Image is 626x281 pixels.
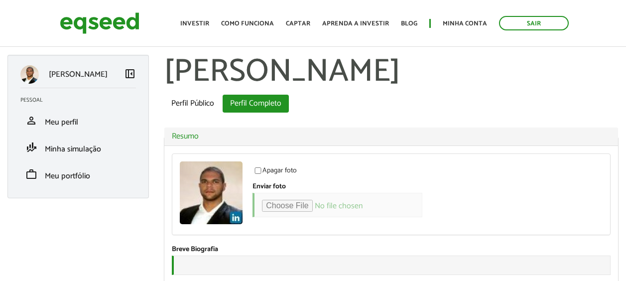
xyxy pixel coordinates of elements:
[25,141,37,153] span: finance_mode
[20,115,136,127] a: personMeu perfil
[223,95,289,113] a: Perfil Completo
[499,16,569,30] a: Sair
[443,20,487,27] a: Minha conta
[180,161,243,224] a: Ver perfil do usuário.
[252,167,297,177] label: Apagar foto
[286,20,310,27] a: Captar
[164,55,619,90] h1: [PERSON_NAME]
[172,246,218,253] label: Breve Biografia
[45,169,90,183] span: Meu portfólio
[252,183,286,190] label: Enviar foto
[20,168,136,180] a: workMeu portfólio
[20,141,136,153] a: finance_modeMinha simulação
[124,68,136,82] a: Colapsar menu
[25,115,37,127] span: person
[401,20,417,27] a: Blog
[180,161,243,224] img: Foto de Mateus Santos
[164,95,222,113] a: Perfil Público
[20,97,143,103] h2: Pessoal
[180,20,209,27] a: Investir
[25,168,37,180] span: work
[13,134,143,161] li: Minha simulação
[13,107,143,134] li: Meu perfil
[124,68,136,80] span: left_panel_close
[249,167,267,174] input: Apagar foto
[221,20,274,27] a: Como funciona
[45,116,78,129] span: Meu perfil
[13,161,143,188] li: Meu portfólio
[60,10,139,36] img: EqSeed
[322,20,389,27] a: Aprenda a investir
[172,133,611,140] a: Resumo
[49,70,108,79] p: [PERSON_NAME]
[45,142,101,156] span: Minha simulação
